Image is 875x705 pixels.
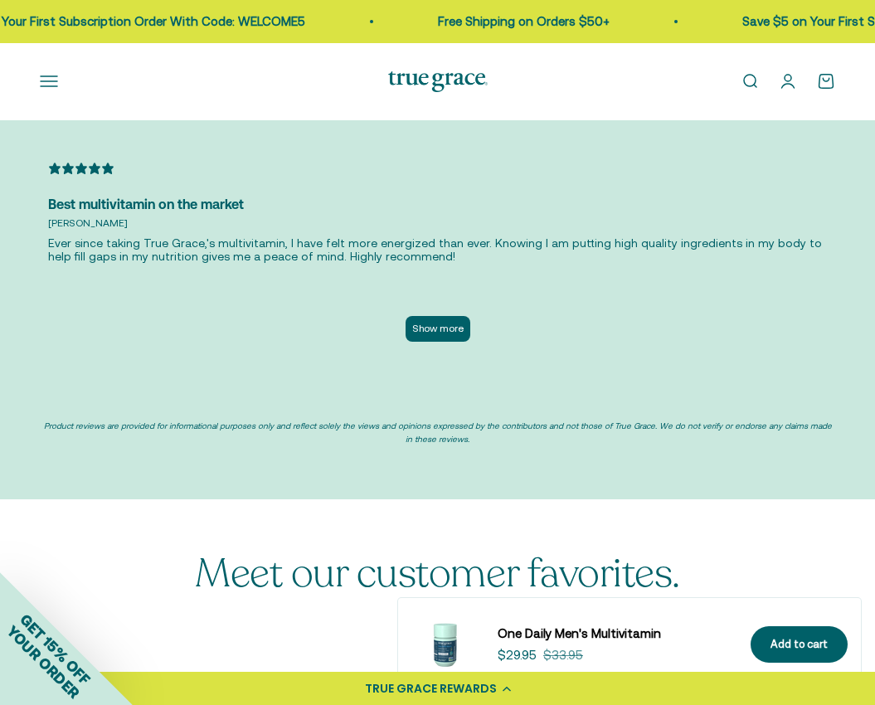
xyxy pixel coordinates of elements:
[48,161,114,181] div: 5 star review
[195,552,680,596] p: Meet our customer favorites.
[543,645,583,665] compare-at-price: $33.95
[48,216,128,231] div: [PERSON_NAME]
[3,622,83,702] span: YOUR ORDER
[770,636,828,654] div: Add to cart
[365,680,497,698] div: TRUE GRACE REWARDS
[751,626,848,664] button: Add to cart
[411,611,478,678] img: One Daily Men's Multivitamin
[435,14,607,28] a: Free Shipping on Orders $50+
[406,316,470,342] button: Show more
[48,236,827,263] p: Ever since taking True Grace,'s multivitamin, I have felt more energized than ever. Knowing I am ...
[498,645,537,665] sale-price: $29.95
[44,421,832,444] em: Product reviews are provided for informational purposes only and reflect solely the views and opi...
[17,610,94,688] span: GET 15% OFF
[498,624,731,644] a: One Daily Men's Multivitamin
[48,194,827,216] div: Best multivitamin on the market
